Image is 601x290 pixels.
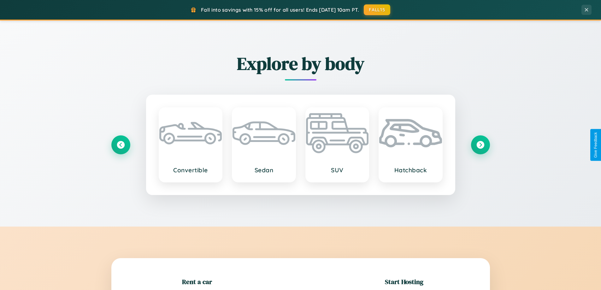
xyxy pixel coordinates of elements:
[593,132,598,158] div: Give Feedback
[239,166,289,174] h3: Sedan
[111,51,490,76] h2: Explore by body
[182,277,212,286] h2: Rent a car
[201,7,359,13] span: Fall into savings with 15% off for all users! Ends [DATE] 10am PT.
[386,166,436,174] h3: Hatchback
[312,166,362,174] h3: SUV
[364,4,390,15] button: FALL15
[166,166,216,174] h3: Convertible
[385,277,423,286] h2: Start Hosting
